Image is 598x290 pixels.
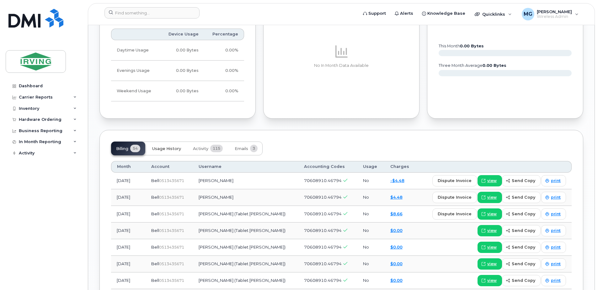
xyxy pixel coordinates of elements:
div: Michelle Gonsalvez [517,8,583,20]
a: Knowledge Base [418,7,470,20]
a: $0.00 [390,244,403,250]
span: view [487,211,497,217]
span: print [551,211,561,217]
span: send copy [512,194,535,200]
span: send copy [512,261,535,267]
span: print [551,178,561,184]
td: [PERSON_NAME] (Tablet [PERSON_NAME]) [193,256,299,272]
a: Alerts [390,7,418,20]
button: send copy [502,225,541,236]
a: view [478,225,502,236]
a: print [541,208,566,220]
td: [DATE] [111,256,146,272]
span: Wireless Admin [537,14,572,19]
span: 0513435671 [159,261,184,266]
td: No [357,189,385,206]
th: Accounting Codes [298,161,357,172]
button: dispute invoice [432,175,477,186]
span: 70608910.46794 [304,244,342,250]
span: Alerts [400,10,413,17]
th: Usage [357,161,385,172]
span: dispute invoice [438,211,472,217]
td: [PERSON_NAME] (Tablet [PERSON_NAME]) [193,206,299,223]
span: Bell [151,228,159,233]
span: Activity [193,146,208,151]
span: 115 [210,145,223,152]
text: three month average [438,63,506,68]
td: 0.00% [204,40,244,61]
a: print [541,192,566,203]
button: send copy [502,275,541,286]
td: Weekend Usage [111,81,160,101]
span: print [551,278,561,283]
span: 0513435671 [159,245,184,250]
span: view [487,261,497,267]
span: 70608910.46794 [304,261,342,266]
a: $0.00 [390,228,403,233]
span: 3 [250,145,258,152]
tspan: 0.00 Bytes [483,63,506,68]
td: [PERSON_NAME] (Tablet [PERSON_NAME]) [193,272,299,289]
td: No [357,239,385,256]
span: Bell [151,261,159,266]
a: $4.48 [390,195,403,200]
span: view [487,228,497,234]
span: print [551,228,561,234]
span: Usage History [152,146,181,151]
span: 70608910.46794 [304,228,342,233]
td: [DATE] [111,239,146,256]
span: Support [368,10,386,17]
p: No In Month Data Available [275,63,408,68]
td: [PERSON_NAME] (Tablet [PERSON_NAME]) [193,239,299,256]
button: dispute invoice [432,192,477,203]
span: dispute invoice [438,194,472,200]
td: Evenings Usage [111,61,160,81]
a: view [478,208,502,220]
text: this month [438,44,484,48]
button: send copy [502,208,541,220]
span: Bell [151,211,159,216]
td: No [357,272,385,289]
button: send copy [502,242,541,253]
td: Daytime Usage [111,40,160,61]
a: print [541,175,566,186]
span: Bell [151,244,159,250]
button: dispute invoice [432,208,477,220]
span: Knowledge Base [427,10,465,17]
th: Charges [385,161,417,172]
span: Quicklinks [482,12,505,17]
span: 70608910.46794 [304,195,342,200]
span: 0513435671 [159,212,184,216]
td: [PERSON_NAME] (Tablet [PERSON_NAME]) [193,223,299,239]
td: [DATE] [111,272,146,289]
span: send copy [512,277,535,283]
a: print [541,242,566,253]
span: view [487,178,497,184]
td: No [357,173,385,189]
a: $8.66 [390,211,403,216]
button: send copy [502,258,541,270]
span: 0513435671 [159,228,184,233]
a: view [478,258,502,270]
td: 0.00 Bytes [160,40,204,61]
span: 70608910.46794 [304,211,342,216]
span: send copy [512,228,535,234]
td: [DATE] [111,206,146,223]
a: print [541,225,566,236]
span: 70608910.46794 [304,278,342,283]
a: -$4.48 [390,178,404,183]
span: 70608910.46794 [304,178,342,183]
span: send copy [512,211,535,217]
a: Support [359,7,390,20]
span: print [551,261,561,267]
span: Emails [235,146,248,151]
span: Bell [151,178,159,183]
tr: Friday from 6:00pm to Monday 8:00am [111,81,244,101]
a: view [478,275,502,286]
a: view [478,242,502,253]
span: Bell [151,195,159,200]
span: view [487,195,497,200]
td: No [357,206,385,223]
span: send copy [512,244,535,250]
td: No [357,256,385,272]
